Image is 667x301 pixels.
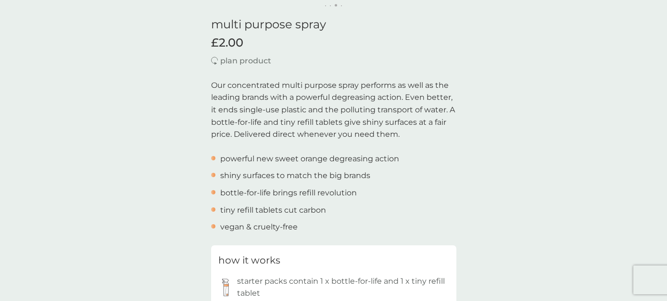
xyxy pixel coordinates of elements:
p: Our concentrated multi purpose spray performs as well as the leading brands with a powerful degre... [211,79,456,141]
p: shiny surfaces to match the big brands [220,169,370,182]
p: powerful new sweet orange degreasing action [220,153,399,165]
p: tiny refill tablets cut carbon [220,204,326,217]
span: £2.00 [211,36,243,50]
h3: how it works [218,253,280,268]
p: vegan & cruelty-free [220,221,298,233]
p: plan product [220,55,271,67]
p: starter packs contain 1 x bottle-for-life and 1 x tiny refill tablet [237,275,449,300]
h1: multi purpose spray [211,18,456,32]
p: bottle-for-life brings refill revolution [220,187,357,199]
